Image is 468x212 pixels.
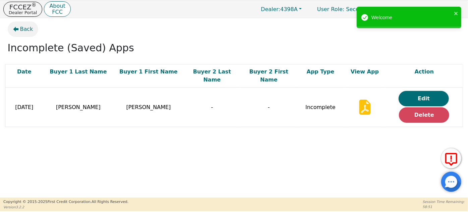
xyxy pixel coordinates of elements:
[3,2,42,17] button: FCCEZ®Dealer Portal
[45,68,112,76] div: Buyer 1 Last Name
[49,9,65,15] p: FCC
[423,199,465,204] p: Session Time Remaining:
[49,3,65,9] p: About
[454,9,459,17] button: close
[9,10,37,15] p: Dealer Portal
[268,104,270,110] span: -
[254,4,309,14] button: Dealer:4398A
[371,14,452,21] div: Welcome
[92,200,128,204] span: All Rights Reserved.
[423,204,465,209] p: 58:51
[399,91,449,106] button: Edit
[305,104,336,110] span: Incomplete
[310,3,381,16] p: Secondary
[345,68,384,76] div: View App
[441,148,461,168] button: Report Error to FCC
[20,25,33,33] span: Back
[299,68,342,76] div: App Type
[3,199,128,205] p: Copyright © 2015- 2025 First Credit Corporation.
[383,4,465,14] button: 4398A:[PERSON_NAME]
[56,104,101,110] span: [PERSON_NAME]
[242,68,295,84] div: Buyer 2 First Name
[8,21,39,37] button: Back
[5,88,43,127] td: [DATE]
[388,68,461,76] div: Action
[211,104,213,110] span: -
[115,68,182,76] div: Buyer 1 First Name
[185,68,239,84] div: Buyer 2 Last Name
[3,205,128,210] p: Version 3.2.2
[7,68,42,76] div: Date
[317,6,344,12] span: User Role :
[261,6,298,12] span: 4398A
[310,3,381,16] a: User Role: Secondary
[8,42,461,54] h2: Incomplete (Saved) Apps
[399,107,449,123] button: Delete
[261,6,280,12] span: Dealer:
[44,1,70,17] button: AboutFCC
[32,2,37,8] sup: ®
[9,4,37,10] p: FCCEZ
[126,104,171,110] span: [PERSON_NAME]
